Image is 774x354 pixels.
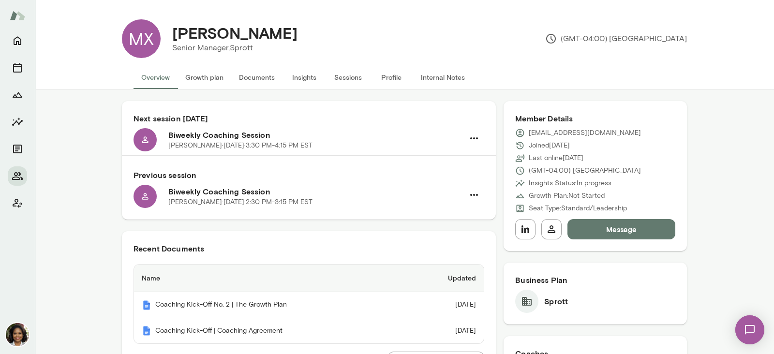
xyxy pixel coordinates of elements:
p: Insights Status: In progress [529,178,611,188]
p: (GMT-04:00) [GEOGRAPHIC_DATA] [545,33,687,44]
button: Internal Notes [413,66,473,89]
button: Insights [8,112,27,132]
button: Members [8,166,27,186]
p: Growth Plan: Not Started [529,191,605,201]
button: Home [8,31,27,50]
button: Documents [231,66,283,89]
p: Last online [DATE] [529,153,583,163]
button: Overview [134,66,178,89]
button: Client app [8,193,27,213]
button: Insights [283,66,326,89]
h6: Recent Documents [134,243,484,254]
p: Seat Type: Standard/Leadership [529,204,627,213]
h6: Previous session [134,169,484,181]
p: [PERSON_NAME] · [DATE] · 3:30 PM-4:15 PM EST [168,141,313,150]
button: Growth plan [178,66,231,89]
th: Updated [409,265,484,292]
td: [DATE] [409,292,484,318]
h6: Sprott [544,295,568,307]
h6: Member Details [515,113,675,124]
h6: Business Plan [515,274,675,286]
img: Cheryl Mills [6,323,29,346]
button: Growth Plan [8,85,27,104]
th: Name [134,265,409,292]
h6: Biweekly Coaching Session [168,186,464,197]
th: Coaching Kick-Off No. 2 | The Growth Plan [134,292,409,318]
p: [EMAIL_ADDRESS][DOMAIN_NAME] [529,128,641,138]
td: [DATE] [409,318,484,344]
p: [PERSON_NAME] · [DATE] · 2:30 PM-3:15 PM EST [168,197,313,207]
div: MX [122,19,161,58]
p: (GMT-04:00) [GEOGRAPHIC_DATA] [529,166,641,176]
h6: Biweekly Coaching Session [168,129,464,141]
h4: [PERSON_NAME] [172,24,298,42]
img: Mento [142,300,151,310]
p: Joined [DATE] [529,141,570,150]
p: Senior Manager, Sprott [172,42,298,54]
img: Mento [10,6,25,25]
img: Mento [142,326,151,336]
button: Profile [370,66,413,89]
button: Sessions [326,66,370,89]
th: Coaching Kick-Off | Coaching Agreement [134,318,409,344]
button: Sessions [8,58,27,77]
button: Message [567,219,675,239]
button: Documents [8,139,27,159]
h6: Next session [DATE] [134,113,484,124]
